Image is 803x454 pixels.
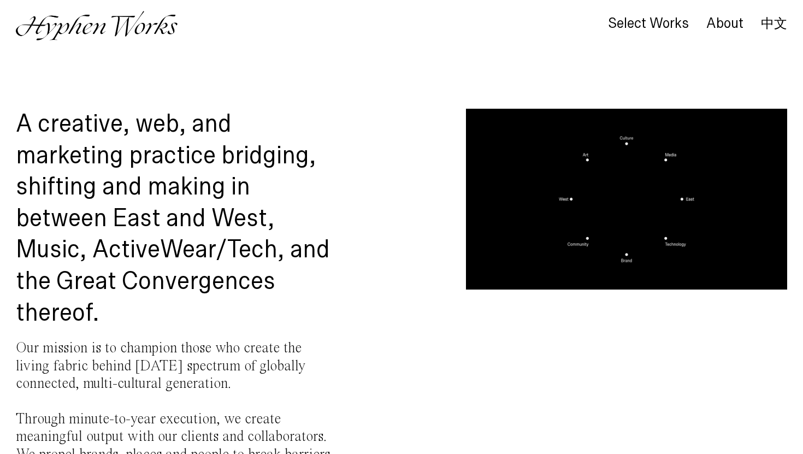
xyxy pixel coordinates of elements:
h1: A creative, web, and marketing practice bridging, shifting and making in between East and West, M... [16,109,337,329]
a: Select Works [608,18,689,30]
a: 中文 [761,17,787,30]
a: About [706,18,743,30]
div: About [706,16,743,31]
video: Your browser does not support the video tag. [466,109,787,290]
img: Hyphen Works [16,11,177,40]
div: Select Works [608,16,689,31]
